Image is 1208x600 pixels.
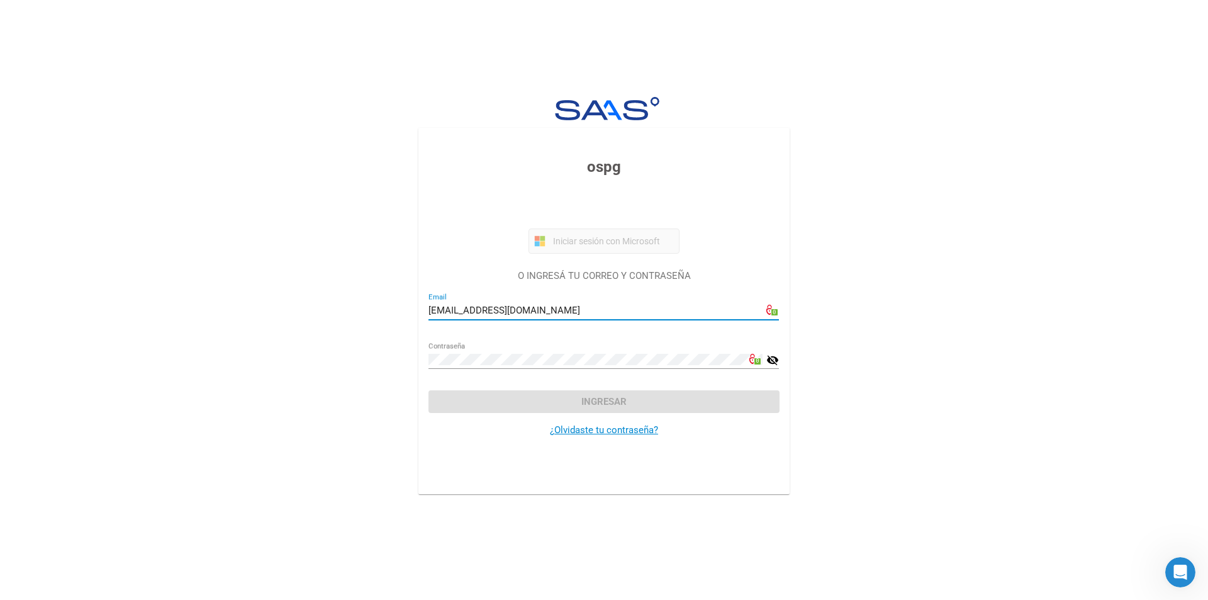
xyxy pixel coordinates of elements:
button: Iniciar sesión con Microsoft [528,229,679,254]
button: Ingresar [428,390,779,413]
h3: ospg [428,156,779,178]
iframe: Intercom live chat [1165,557,1195,587]
p: O INGRESÁ TU CORREO Y CONTRASEÑA [428,269,779,283]
span: Iniciar sesión con Microsoft [551,236,674,246]
a: ¿Olvidaste tu contraseña? [550,424,658,436]
iframe: Botón Iniciar sesión con Google [522,192,686,220]
mat-icon: visibility_off [766,353,779,368]
span: Ingresar [581,396,627,407]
